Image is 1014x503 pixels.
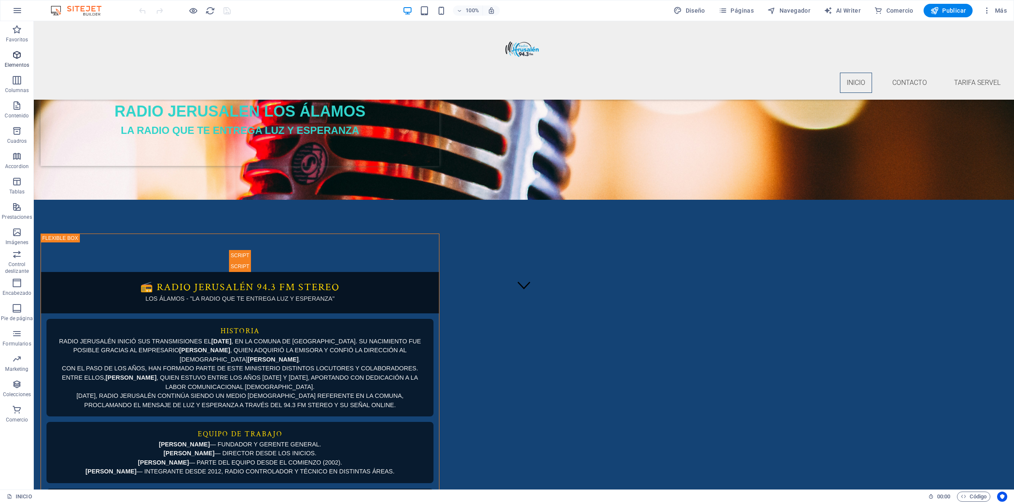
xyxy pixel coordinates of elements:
[5,87,29,94] p: Columnas
[188,5,198,16] button: Haz clic para salir del modo de previsualización y seguir editando
[49,5,112,16] img: Editor Logo
[871,4,917,17] button: Comercio
[488,7,495,14] i: Al redimensionar, ajustar el nivel de zoom automáticamente para ajustarse al dispositivo elegido.
[961,492,987,502] span: Código
[5,366,28,372] p: Marketing
[874,6,913,15] span: Comercio
[2,214,32,220] p: Prestaciones
[715,4,757,17] button: Páginas
[7,58,406,145] a: RADIO JERUSALEN LOS ÁLAMOSLA RADIO QUE TE ENTREGA LUZ Y ESPERANZA
[6,36,28,43] p: Favoritos
[7,138,27,144] p: Cuadros
[466,5,479,16] h6: 100%
[7,492,32,502] a: Haz clic para cancelar la selección y doble clic para abrir páginas
[719,6,754,15] span: Páginas
[928,492,951,502] h6: Tiempo de la sesión
[767,6,810,15] span: Navegador
[820,4,864,17] button: AI Writer
[5,62,29,68] p: Elementos
[930,6,966,15] span: Publicar
[5,239,28,246] p: Imágenes
[824,6,861,15] span: AI Writer
[5,163,29,170] p: Accordion
[3,391,31,398] p: Colecciones
[205,6,215,16] i: Volver a cargar página
[3,340,31,347] p: Formularios
[997,492,1007,502] button: Usercentrics
[453,5,483,16] button: 100%
[957,492,990,502] button: Código
[6,416,28,423] p: Comercio
[3,290,31,296] p: Encabezado
[673,6,705,15] span: Diseño
[924,4,973,17] button: Publicar
[670,4,709,17] div: Diseño (Ctrl+Alt+Y)
[979,4,1010,17] button: Más
[9,188,25,195] p: Tablas
[1,315,33,322] p: Pie de página
[937,492,950,502] span: 00 00
[205,5,215,16] button: reload
[764,4,814,17] button: Navegador
[670,4,709,17] button: Diseño
[943,493,944,500] span: :
[5,112,29,119] p: Contenido
[983,6,1007,15] span: Más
